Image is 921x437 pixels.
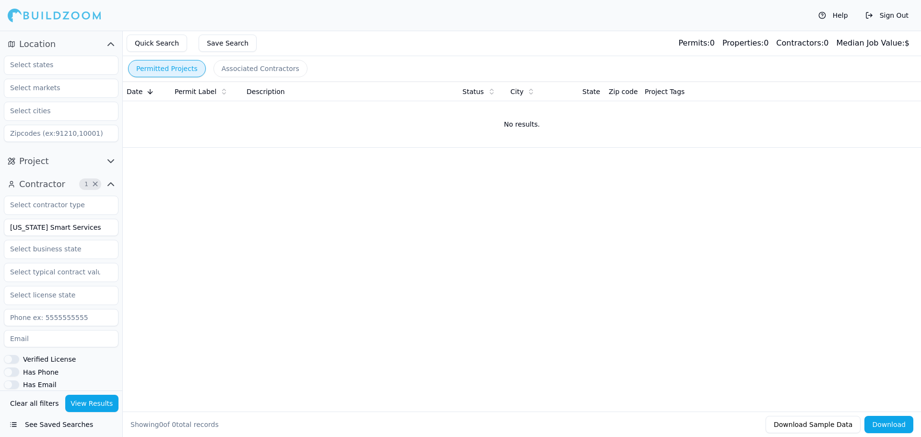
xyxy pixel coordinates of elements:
[4,79,106,96] input: Select markets
[8,395,61,412] button: Clear all filters
[128,60,206,77] button: Permitted Projects
[776,38,824,47] span: Contractors:
[127,35,187,52] button: Quick Search
[4,196,106,213] input: Select contractor type
[159,421,163,428] span: 0
[510,87,523,96] span: City
[4,416,118,433] button: See Saved Searches
[213,60,307,77] button: Associated Contractors
[175,87,216,96] span: Permit Label
[65,395,119,412] button: View Results
[582,87,600,96] span: State
[247,87,285,96] span: Description
[776,37,828,49] div: 0
[19,154,49,168] span: Project
[123,101,921,147] td: No results.
[462,87,484,96] span: Status
[19,177,65,191] span: Contractor
[4,154,118,169] button: Project
[836,38,904,47] span: Median Job Value:
[172,421,176,428] span: 0
[722,38,764,47] span: Properties:
[23,356,76,363] label: Verified License
[4,263,106,281] input: Select typical contract value
[861,8,913,23] button: Sign Out
[23,381,57,388] label: Has Email
[4,177,118,192] button: Contractor1Clear Contractor filters
[766,416,861,433] button: Download Sample Data
[92,182,99,187] span: Clear Contractor filters
[4,330,118,347] input: Email
[23,369,59,376] label: Has Phone
[4,102,106,119] input: Select cities
[199,35,257,52] button: Save Search
[4,36,118,52] button: Location
[82,179,91,189] span: 1
[4,240,106,258] input: Select business state
[814,8,853,23] button: Help
[4,309,118,326] input: Phone ex: 5555555555
[645,87,685,96] span: Project Tags
[130,420,219,429] div: Showing of total records
[678,38,709,47] span: Permits:
[127,87,142,96] span: Date
[722,37,768,49] div: 0
[609,87,638,96] span: Zip code
[836,37,909,49] div: $
[4,286,106,304] input: Select license state
[864,416,913,433] button: Download
[4,56,106,73] input: Select states
[19,37,56,51] span: Location
[4,125,118,142] input: Zipcodes (ex:91210,10001)
[678,37,714,49] div: 0
[4,219,118,236] input: Business name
